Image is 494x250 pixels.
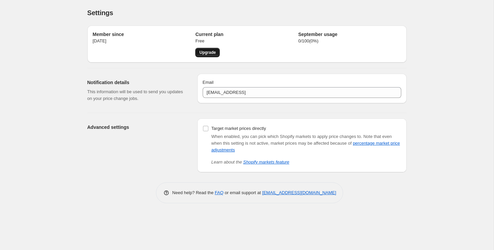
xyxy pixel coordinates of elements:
h2: Member since [93,31,196,38]
h2: Current plan [195,31,298,38]
a: Upgrade [195,48,220,57]
i: Learn about the [211,159,289,165]
a: [EMAIL_ADDRESS][DOMAIN_NAME] [262,190,336,195]
span: Target market prices directly [211,126,266,131]
p: [DATE] [93,38,196,44]
span: or email support at [223,190,262,195]
span: Email [203,80,214,85]
span: Settings [87,9,113,16]
h2: September usage [298,31,401,38]
p: Free [195,38,298,44]
span: Need help? Read the [172,190,215,195]
p: This information will be used to send you updates on your price change jobs. [87,88,187,102]
span: Note that even when this setting is not active, market prices may be affected because of [211,134,400,152]
span: When enabled, you can pick which Shopify markets to apply price changes to. [211,134,362,139]
h2: Advanced settings [87,124,187,131]
span: Upgrade [199,50,216,55]
a: FAQ [215,190,223,195]
p: 0 / 100 ( 0 %) [298,38,401,44]
a: Shopify markets feature [243,159,289,165]
h2: Notification details [87,79,187,86]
